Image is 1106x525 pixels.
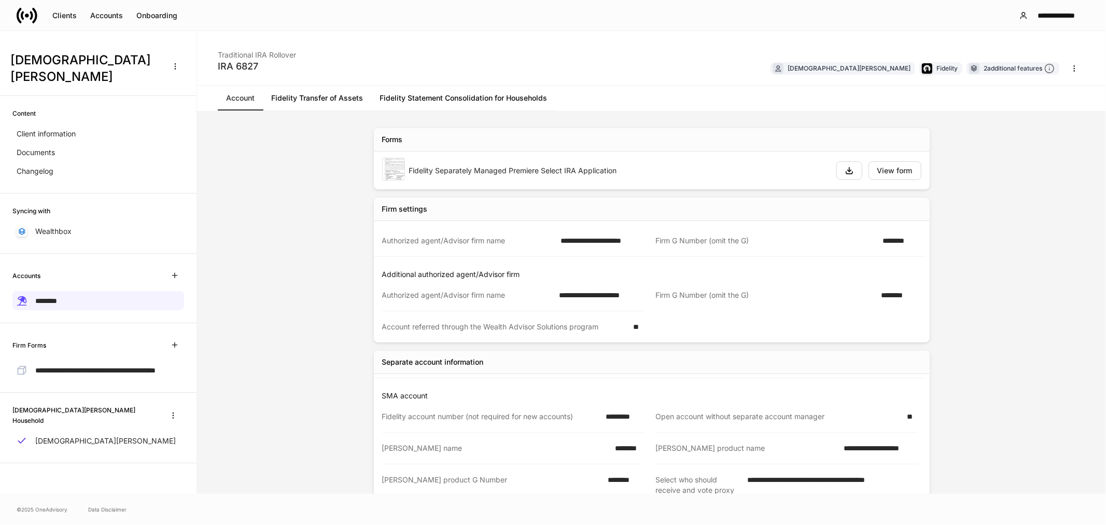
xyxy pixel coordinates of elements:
a: [DEMOGRAPHIC_DATA][PERSON_NAME] [12,432,184,450]
h6: [DEMOGRAPHIC_DATA][PERSON_NAME] Household [12,405,154,425]
button: Clients [46,7,83,24]
a: Documents [12,143,184,162]
div: Forms [382,134,403,145]
button: View form [869,161,921,180]
a: Fidelity Statement Consolidation for Households [371,86,555,110]
p: SMA account [382,391,926,401]
div: Select who should receive and vote proxy ballots [656,475,741,506]
button: Accounts [83,7,130,24]
a: Changelog [12,162,184,181]
div: View form [877,167,913,174]
div: 2 additional features [984,63,1055,74]
div: [DEMOGRAPHIC_DATA][PERSON_NAME] [788,63,911,73]
div: Accounts [90,12,123,19]
h6: Accounts [12,271,40,281]
div: Firm G Number (omit the G) [656,236,877,246]
div: Separate account information [382,357,484,367]
a: Fidelity Transfer of Assets [263,86,371,110]
p: Additional authorized agent/Advisor firm [382,269,926,280]
div: [PERSON_NAME] name [382,443,609,453]
div: IRA 6827 [218,60,296,73]
div: Fidelity account number (not required for new accounts) [382,411,599,422]
h6: Content [12,108,36,118]
div: Onboarding [136,12,177,19]
div: Open account without separate account manager [656,411,901,422]
a: Wealthbox [12,222,184,241]
div: Fidelity [936,63,958,73]
p: Client information [17,129,76,139]
p: [DEMOGRAPHIC_DATA][PERSON_NAME] [35,436,176,446]
div: Traditional IRA Rollover [218,44,296,60]
div: Firm G Number (omit the G) [656,290,875,301]
div: Authorized agent/Advisor firm name [382,236,555,246]
p: Wealthbox [35,226,72,237]
div: Clients [52,12,77,19]
a: Account [218,86,263,110]
h3: [DEMOGRAPHIC_DATA][PERSON_NAME] [10,52,160,85]
p: Documents [17,147,55,158]
button: Onboarding [130,7,184,24]
div: Account referred through the Wealth Advisor Solutions program [382,322,627,332]
div: Authorized agent/Advisor firm name [382,290,553,300]
p: Changelog [17,166,53,176]
a: Data Disclaimer [88,505,127,514]
h6: Syncing with [12,206,50,216]
a: Client information [12,125,184,143]
h6: Firm Forms [12,340,46,350]
div: [PERSON_NAME] product G Number [382,475,602,506]
span: © 2025 OneAdvisory [17,505,67,514]
div: Fidelity Separately Managed Premiere Select IRA Application [409,165,828,176]
div: [PERSON_NAME] product name [656,443,838,453]
div: Firm settings [382,204,428,214]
